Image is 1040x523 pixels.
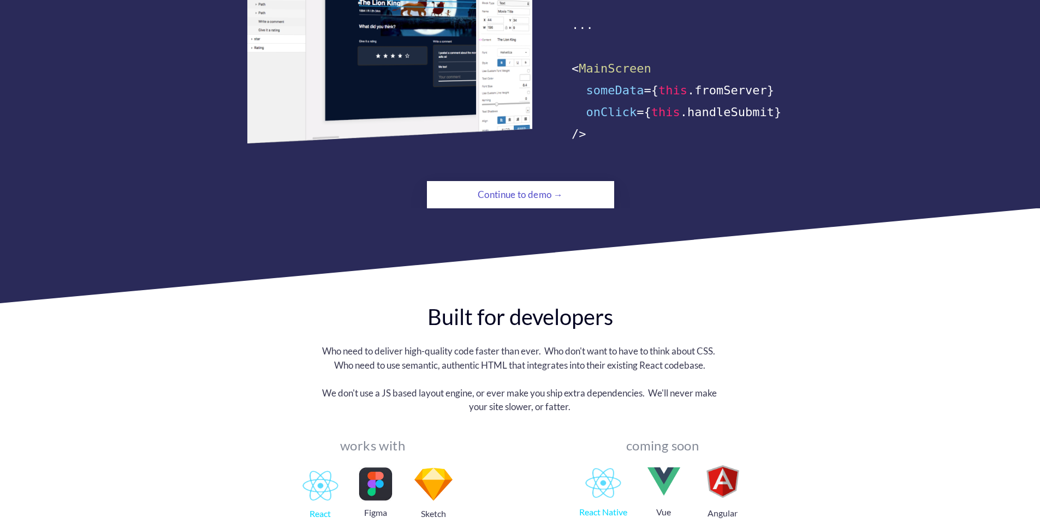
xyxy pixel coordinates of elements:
div: Built for developers [390,303,651,330]
img: 1786119702726483-1511943211646-D4982605-43E9-48EC-9604-858B5CF597D3.png [585,468,621,498]
img: image.png [706,465,739,498]
div: Sketch [412,509,455,519]
span: this [658,83,687,97]
span: someData [586,83,644,97]
div: coming soon [619,442,706,449]
span: onClick [586,105,637,119]
div: ={ .handleSubmit} [572,101,794,123]
div: Vue [642,507,686,517]
div: < [572,58,794,80]
img: image.png [647,465,680,498]
img: image.png [414,468,453,501]
div: React [299,509,342,519]
img: image.png [356,465,395,503]
div: ... [572,14,794,36]
div: ={ .fromServer} [572,80,794,101]
img: 1786119702726483-1511943211646-D4982605-43E9-48EC-9604-858B5CF597D3.png [302,471,338,501]
div: Continue to demo → [456,184,584,206]
div: works with [334,442,412,449]
div: Who need to deliver high-quality code faster than ever. Who don't want to have to think about CSS... [316,344,723,372]
span: MainScreen [579,62,651,75]
span: this [651,105,680,119]
div: We don't use a JS based layout engine, or ever make you ship extra dependencies. We'll never make... [316,386,723,414]
div: Angular [701,508,745,518]
div: Figma [354,508,397,518]
div: /> [572,123,794,145]
div: React Native [572,507,635,517]
a: Continue to demo → [427,181,614,208]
